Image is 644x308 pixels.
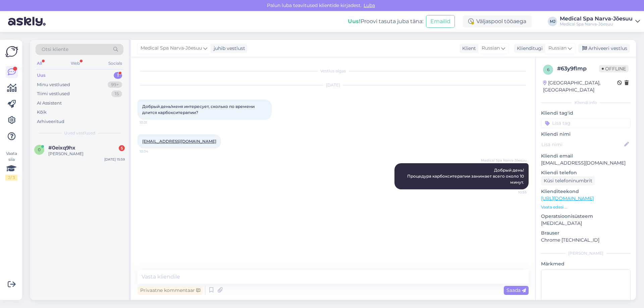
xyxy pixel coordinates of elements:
div: [DATE] [138,82,529,88]
div: [PERSON_NAME] [48,151,125,157]
div: Tiimi vestlused [37,90,70,97]
p: Klienditeekond [541,188,631,195]
div: Vaata siia [5,150,17,181]
div: [PERSON_NAME] [541,250,631,256]
div: 2 / 3 [5,175,17,181]
div: Kõik [37,109,47,116]
a: [URL][DOMAIN_NAME] [541,195,594,201]
div: Socials [107,59,123,68]
div: Medical Spa Narva-Jõesuu [560,21,633,27]
p: Kliendi email [541,152,631,160]
a: [EMAIL_ADDRESS][DOMAIN_NAME] [142,139,216,144]
div: Klient [460,45,476,52]
input: Lisa nimi [541,141,623,148]
p: Märkmed [541,260,631,267]
div: [DATE] 15:59 [104,157,125,162]
p: Operatsioonisüsteem [541,213,631,220]
div: Vestlus algas [138,68,529,74]
p: Kliendi nimi [541,131,631,138]
div: Web [69,59,81,68]
div: Proovi tasuta juba täna: [348,17,423,25]
span: Offline [599,65,629,72]
div: # 63y9flmp [557,65,599,73]
div: Kliendi info [541,100,631,106]
div: 15 [111,90,122,97]
div: Klienditugi [514,45,543,52]
div: Arhiveeri vestlus [578,44,630,53]
b: Uus! [348,18,361,24]
div: Väljaspool tööaega [463,15,532,27]
div: 5 [119,145,125,151]
div: Küsi telefoninumbrit [541,176,595,185]
span: 6 [547,67,549,72]
span: Uued vestlused [64,130,95,136]
p: [EMAIL_ADDRESS][DOMAIN_NAME] [541,160,631,167]
span: #0eixq9hx [48,145,75,151]
span: 10:55 [501,190,527,195]
span: Otsi kliente [42,46,68,53]
div: Medical Spa Narva-Jõesuu [560,16,633,21]
div: AI Assistent [37,100,62,107]
span: Добрый день! Процедура карбокситерапии занимает всего около 10 минут. [407,168,525,185]
div: juhib vestlust [211,45,245,52]
div: Privaatne kommentaar [138,286,203,295]
div: [GEOGRAPHIC_DATA], [GEOGRAPHIC_DATA] [543,79,617,94]
button: Emailid [426,15,455,28]
input: Lisa tag [541,118,631,128]
div: Arhiveeritud [37,118,64,125]
span: 0 [38,147,41,152]
p: Vaata edasi ... [541,204,631,210]
span: Saada [506,287,526,293]
div: All [36,59,43,68]
span: Russian [482,45,500,52]
p: Chrome [TECHNICAL_ID] [541,237,631,244]
span: Medical Spa Narva-Jõesuu [481,158,527,163]
span: 10:31 [140,120,165,125]
span: Добрый день!меня интересует, сколько по времени длится карбокситерапии? [142,104,256,115]
p: [MEDICAL_DATA] [541,220,631,227]
p: Kliendi tag'id [541,110,631,117]
a: Medical Spa Narva-JõesuuMedical Spa Narva-Jõesuu [560,16,640,27]
span: Luba [362,2,377,8]
div: Minu vestlused [37,81,70,88]
div: 1 [114,72,122,79]
span: 10:34 [140,149,165,154]
div: 99+ [108,81,122,88]
span: Russian [548,45,567,52]
p: Kliendi telefon [541,169,631,176]
p: Brauser [541,230,631,237]
div: Uus [37,72,46,79]
span: Medical Spa Narva-Jõesuu [141,45,202,52]
div: MJ [548,17,557,26]
img: Askly Logo [5,45,18,58]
